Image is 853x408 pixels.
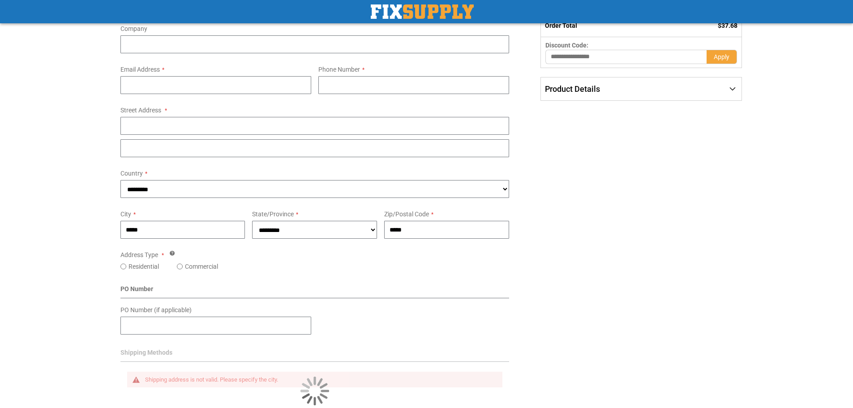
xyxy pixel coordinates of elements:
img: Loading... [300,377,329,405]
img: Fix Industrial Supply [371,4,474,19]
span: $37.68 [718,22,737,29]
label: Residential [129,262,159,271]
span: Address Type [120,251,158,258]
span: City [120,210,131,218]
label: Commercial [185,262,218,271]
button: Apply [707,50,737,64]
span: Email Address [120,66,160,73]
span: Apply [714,53,729,60]
span: Company [120,25,147,32]
span: Zip/Postal Code [384,210,429,218]
div: PO Number [120,284,510,298]
span: State/Province [252,210,294,218]
strong: Order Total [545,22,577,29]
span: Discount Code: [545,42,588,49]
span: Phone Number [318,66,360,73]
span: Product Details [545,84,600,94]
span: PO Number (if applicable) [120,306,192,314]
span: Street Address [120,107,161,114]
span: Country [120,170,143,177]
a: store logo [371,4,474,19]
